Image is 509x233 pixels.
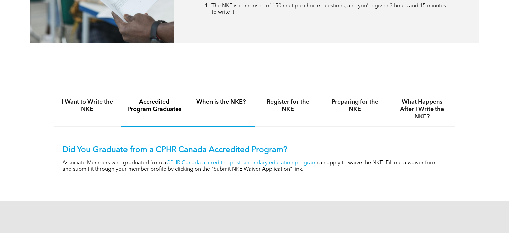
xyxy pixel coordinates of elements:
[328,98,383,113] h4: Preparing for the NKE
[395,98,449,120] h4: What Happens After I Write the NKE?
[261,98,316,113] h4: Register for the NKE
[166,160,317,166] a: CPHR Canada accredited post-secondary education program
[194,98,249,106] h4: When is the NKE?
[60,98,115,113] h4: I Want to Write the NKE
[62,145,447,155] p: Did You Graduate from a CPHR Canada Accredited Program?
[127,98,182,113] h4: Accredited Program Graduates
[211,3,446,15] span: The NKE is comprised of 150 multiple choice questions, and you’re given 3 hours and 15 minutes to...
[62,160,447,173] p: Associate Members who graduated from a can apply to waive the NKE. Fill out a waiver form and sub...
